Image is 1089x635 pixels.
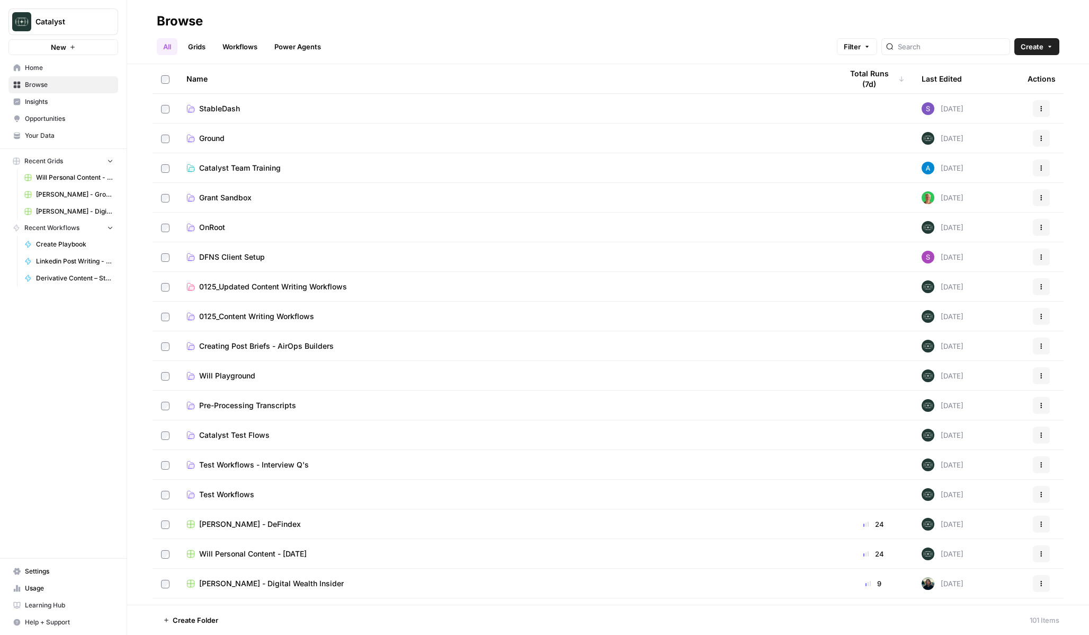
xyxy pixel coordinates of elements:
[25,114,113,124] span: Opportunities
[842,64,905,93] div: Total Runs (7d)
[922,251,963,263] div: [DATE]
[186,549,825,559] a: Will Personal Content - [DATE]
[922,221,934,234] img: lkqc6w5wqsmhugm7jkiokl0d6w4g
[25,131,113,140] span: Your Data
[25,584,113,593] span: Usage
[51,42,66,52] span: New
[922,429,963,442] div: [DATE]
[922,577,963,590] div: [DATE]
[1030,615,1059,625] div: 101 Items
[186,192,825,203] a: Grant Sandbox
[8,614,118,631] button: Help + Support
[922,102,963,115] div: [DATE]
[182,38,212,55] a: Grids
[199,371,255,381] span: Will Playground
[199,400,296,411] span: Pre-Processing Transcripts
[8,153,118,169] button: Recent Grids
[922,102,934,115] img: kkbedy73ftss05p73z2hyjzoubdy
[186,341,825,351] a: Creating Post Briefs - AirOps Builders
[186,489,825,500] a: Test Workflows
[25,80,113,90] span: Browse
[25,97,113,107] span: Insights
[173,615,218,625] span: Create Folder
[922,64,962,93] div: Last Edited
[199,103,240,114] span: StableDash
[20,169,118,186] a: Will Personal Content - [DATE]
[20,186,118,203] a: [PERSON_NAME] - Ground Content - [DATE]
[8,39,118,55] button: New
[199,341,334,351] span: Creating Post Briefs - AirOps Builders
[20,236,118,253] a: Create Playbook
[922,399,934,412] img: lkqc6w5wqsmhugm7jkiokl0d6w4g
[199,430,270,440] span: Catalyst Test Flows
[199,281,347,292] span: 0125_Updated Content Writing Workflows
[1014,38,1059,55] button: Create
[922,488,963,501] div: [DATE]
[1021,41,1043,52] span: Create
[8,8,118,35] button: Workspace: Catalyst
[922,310,934,323] img: lkqc6w5wqsmhugm7jkiokl0d6w4g
[186,460,825,470] a: Test Workflows - Interview Q's
[36,190,113,199] span: [PERSON_NAME] - Ground Content - [DATE]
[837,38,877,55] button: Filter
[922,251,934,263] img: 8wp957rfk43rnyghm9vn4vie4sl3
[8,597,118,614] a: Learning Hub
[8,127,118,144] a: Your Data
[25,601,113,610] span: Learning Hub
[922,162,963,174] div: [DATE]
[8,563,118,580] a: Settings
[922,458,934,471] img: lkqc6w5wqsmhugm7jkiokl0d6w4g
[922,280,934,293] img: lkqc6w5wqsmhugm7jkiokl0d6w4g
[216,38,264,55] a: Workflows
[36,257,113,266] span: Linkedin Post Writing - [DATE]
[199,133,225,144] span: Ground
[922,577,934,590] img: gm1ds33520gsjp5utkj2pplt0jbo
[186,163,825,173] a: Catalyst Team Training
[922,280,963,293] div: [DATE]
[922,369,963,382] div: [DATE]
[186,311,825,322] a: 0125_Content Writing Workflows
[8,110,118,127] a: Opportunities
[922,458,963,471] div: [DATE]
[842,519,905,530] div: 24
[199,192,252,203] span: Grant Sandbox
[24,223,79,233] span: Recent Workflows
[25,567,113,576] span: Settings
[199,311,314,322] span: 0125_Content Writing Workflows
[35,16,100,27] span: Catalyst
[25,63,113,73] span: Home
[922,518,934,531] img: lkqc6w5wqsmhugm7jkiokl0d6w4g
[922,369,934,382] img: lkqc6w5wqsmhugm7jkiokl0d6w4g
[157,38,177,55] a: All
[1028,64,1056,93] div: Actions
[186,252,825,262] a: DFNS Client Setup
[8,59,118,76] a: Home
[922,191,934,204] img: rmteh97ojofiem9kr704r5dme3yq
[186,519,825,530] a: [PERSON_NAME] - DeFindex
[842,549,905,559] div: 24
[20,203,118,220] a: [PERSON_NAME] - Digital Wealth Insider
[922,488,934,501] img: lkqc6w5wqsmhugm7jkiokl0d6w4g
[268,38,327,55] a: Power Agents
[24,156,63,166] span: Recent Grids
[922,548,934,560] img: lkqc6w5wqsmhugm7jkiokl0d6w4g
[36,240,113,249] span: Create Playbook
[8,93,118,110] a: Insights
[8,76,118,93] a: Browse
[922,162,934,174] img: o3cqybgnmipr355j8nz4zpq1mc6x
[186,371,825,381] a: Will Playground
[842,578,905,589] div: 9
[20,270,118,287] a: Derivative Content – Stabledash
[36,173,113,182] span: Will Personal Content - [DATE]
[199,549,307,559] span: Will Personal Content - [DATE]
[186,64,825,93] div: Name
[8,580,118,597] a: Usage
[186,430,825,440] a: Catalyst Test Flows
[199,578,344,589] span: [PERSON_NAME] - Digital Wealth Insider
[199,519,301,530] span: [PERSON_NAME] - DeFindex
[199,163,281,173] span: Catalyst Team Training
[8,220,118,236] button: Recent Workflows
[922,399,963,412] div: [DATE]
[922,310,963,323] div: [DATE]
[922,429,934,442] img: lkqc6w5wqsmhugm7jkiokl0d6w4g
